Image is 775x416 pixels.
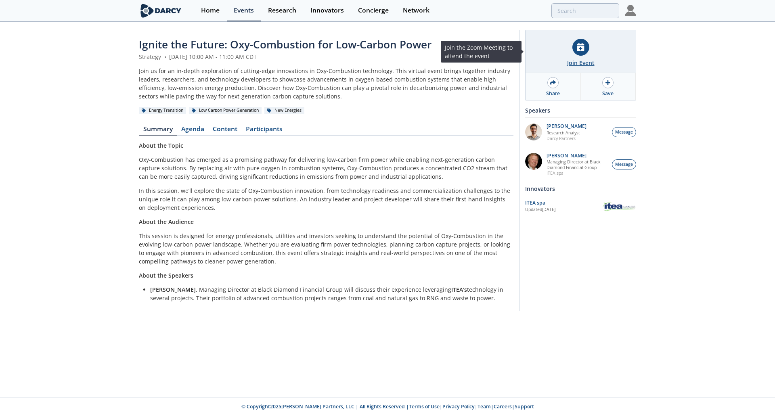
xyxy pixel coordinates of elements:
[403,7,429,14] div: Network
[310,7,344,14] div: Innovators
[547,136,586,141] p: Darcy Partners
[409,403,440,410] a: Terms of Use
[615,129,633,136] span: Message
[139,218,194,226] strong: About the Audience
[547,170,608,176] p: ITEA spa
[139,67,513,100] div: Join us for an in-depth exploration of cutting-edge innovations in Oxy-Combustion technology. Thi...
[612,159,636,169] button: Message
[139,142,183,149] strong: About the Topic
[264,107,304,114] div: New Energies
[268,7,296,14] div: Research
[525,103,636,117] div: Speakers
[241,126,287,136] a: Participants
[150,286,196,293] strong: [PERSON_NAME]
[494,403,512,410] a: Careers
[551,3,619,18] input: Advanced Search
[139,4,183,18] img: logo-wide.svg
[89,403,686,410] p: © Copyright 2025 [PERSON_NAME] Partners, LLC | All Rights Reserved | | | | |
[525,123,542,140] img: e78dc165-e339-43be-b819-6f39ce58aec6
[547,130,586,136] p: Research Analyst
[625,5,636,16] img: Profile
[602,201,636,212] img: ITEA spa
[208,126,241,136] a: Content
[547,153,608,159] p: [PERSON_NAME]
[442,403,475,410] a: Privacy Policy
[139,155,513,181] p: Oxy-Combustion has emerged as a promising pathway for delivering low-carbon firm power while enab...
[139,232,513,265] p: This session is designed for energy professionals, utilities and investors seeking to understand ...
[139,52,513,61] div: Strategy [DATE] 10:00 AM - 11:00 AM CDT
[451,286,467,293] strong: ITEA's
[615,161,633,168] span: Message
[612,127,636,137] button: Message
[547,159,608,170] p: Managing Director at Black Diamond Financial Group
[189,107,262,114] div: Low Carbon Power Generation
[546,90,560,97] div: Share
[525,153,542,170] img: 5c882eca-8b14-43be-9dc2-518e113e9a37
[139,272,193,279] strong: About the Speakers
[139,37,431,52] span: Ignite the Future: Oxy-Combustion for Low-Carbon Power
[201,7,220,14] div: Home
[525,182,636,196] div: Innovators
[358,7,389,14] div: Concierge
[525,199,602,207] div: ITEA spa
[150,285,508,302] li: , Managing Director at Black Diamond Financial Group will discuss their experience leveraging tec...
[525,207,602,213] div: Updated [DATE]
[177,126,208,136] a: Agenda
[139,126,177,136] a: Summary
[478,403,491,410] a: Team
[139,107,186,114] div: Energy Transition
[139,186,513,212] p: In this session, we’ll explore the state of Oxy-Combustion innovation, from technology readiness ...
[602,90,614,97] div: Save
[515,403,534,410] a: Support
[547,123,586,129] p: [PERSON_NAME]
[234,7,254,14] div: Events
[525,199,636,213] a: ITEA spa Updated[DATE] ITEA spa
[567,59,595,67] div: Join Event
[163,53,168,61] span: •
